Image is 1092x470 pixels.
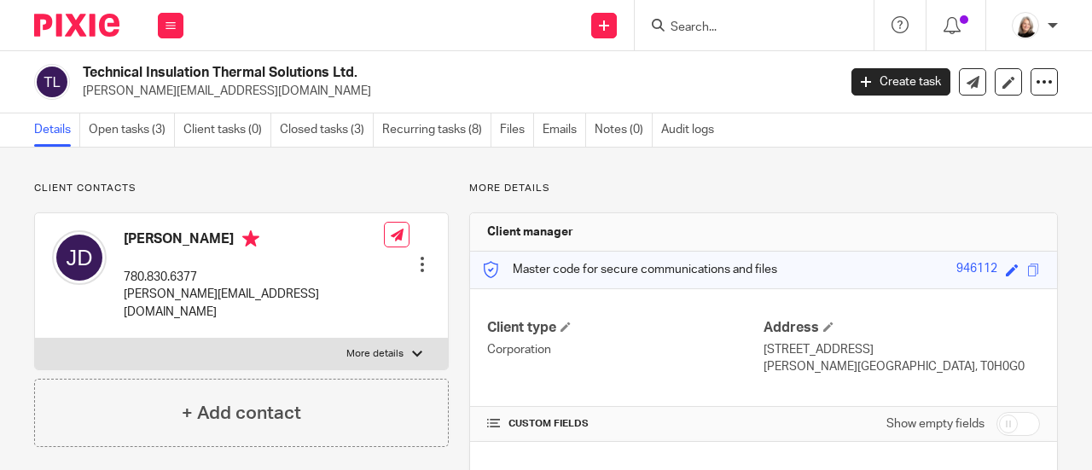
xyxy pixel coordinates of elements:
[959,68,986,96] a: Send new email
[1006,264,1019,276] span: Edit code
[182,400,301,426] h4: + Add contact
[661,113,723,147] a: Audit logs
[1012,12,1039,39] img: Screenshot%202023-11-02%20134555.png
[124,286,384,321] p: [PERSON_NAME][EMAIL_ADDRESS][DOMAIN_NAME]
[52,230,107,285] img: svg%3E
[34,182,449,195] p: Client contacts
[124,269,384,286] p: 780.830.6377
[487,341,764,358] p: Corporation
[83,64,677,82] h2: Technical Insulation Thermal Solutions Ltd.
[956,260,997,280] div: 946112
[500,113,534,147] a: Files
[280,113,374,147] a: Closed tasks (3)
[34,64,70,100] img: svg%3E
[34,14,119,37] img: Pixie
[669,20,822,36] input: Search
[242,230,259,247] i: Primary
[487,417,764,431] h4: CUSTOM FIELDS
[34,113,80,147] a: Details
[346,347,404,361] p: More details
[764,319,1040,337] h4: Address
[183,113,271,147] a: Client tasks (0)
[487,223,573,241] h3: Client manager
[1027,264,1040,276] span: Copy to clipboard
[543,113,586,147] a: Emails
[89,113,175,147] a: Open tasks (3)
[995,68,1022,96] a: Edit client
[469,182,1058,195] p: More details
[595,113,653,147] a: Notes (0)
[851,68,950,96] a: Create task
[483,261,777,278] p: Master code for secure communications and files
[83,83,826,100] p: [PERSON_NAME][EMAIL_ADDRESS][DOMAIN_NAME]
[561,322,571,332] span: Change Client type
[823,322,834,332] span: Edit Address
[487,319,764,337] h4: Client type
[382,113,491,147] a: Recurring tasks (8)
[764,341,1040,358] p: [STREET_ADDRESS]
[764,358,1040,375] p: [PERSON_NAME][GEOGRAPHIC_DATA], T0H0G0
[886,415,985,432] label: Show empty fields
[124,230,384,252] h4: [PERSON_NAME]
